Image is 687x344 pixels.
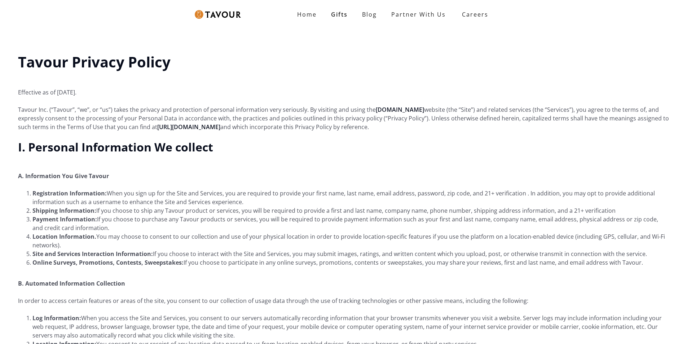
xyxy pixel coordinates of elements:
li: If you choose to purchase any Tavour products or services, you will be required to provide paymen... [32,215,669,232]
li: If you choose to interact with the Site and Services, you may submit images, ratings, and written... [32,250,669,258]
strong: Online Surveys, Promotions, Contests, Sweepstakes: [32,259,184,266]
strong: Careers [462,7,488,22]
strong: Site and Services Interaction Information: [32,250,153,258]
li: If you choose to participate in any online surveys, promotions, contents or sweepstakes, you may ... [32,258,669,267]
strong: Tavour Privacy Policy [18,52,171,72]
li: When you sign up for the Site and Services, you are required to provide your first name, last nam... [32,189,669,206]
strong: A. Information You Give Tavour [18,172,109,180]
a: Blog [355,7,384,22]
strong: B. Automated Information Collection [18,279,125,287]
a: [DOMAIN_NAME] [376,106,424,114]
strong: Payment Information: [32,215,97,223]
strong: Shipping Information: [32,207,96,215]
li: You may choose to consent to our collection and use of your physical location in order to provide... [32,232,669,250]
p: In order to access certain features or areas of the site, you consent to our collection of usage ... [18,296,669,305]
strong: Log Information: [32,314,81,322]
a: Home [290,7,324,22]
a: [URL][DOMAIN_NAME] [157,123,220,131]
a: Careers [453,4,494,25]
strong: I. Personal Information We collect [18,139,213,155]
li: If you choose to ship any Tavour product or services, you will be required to provide a first and... [32,206,669,215]
p: Tavour Inc. (“Tavour”, “we”, or “us”) takes the privacy and protection of personal information ve... [18,105,669,131]
a: Gifts [324,7,355,22]
a: Partner With Us [384,7,453,22]
strong: Location Information. [32,233,96,241]
strong: Home [297,10,317,18]
li: When you access the Site and Services, you consent to our servers automatically recording informa... [32,314,669,340]
p: Effective as of [DATE]. [18,79,669,97]
strong: Registration Information: [32,189,107,197]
